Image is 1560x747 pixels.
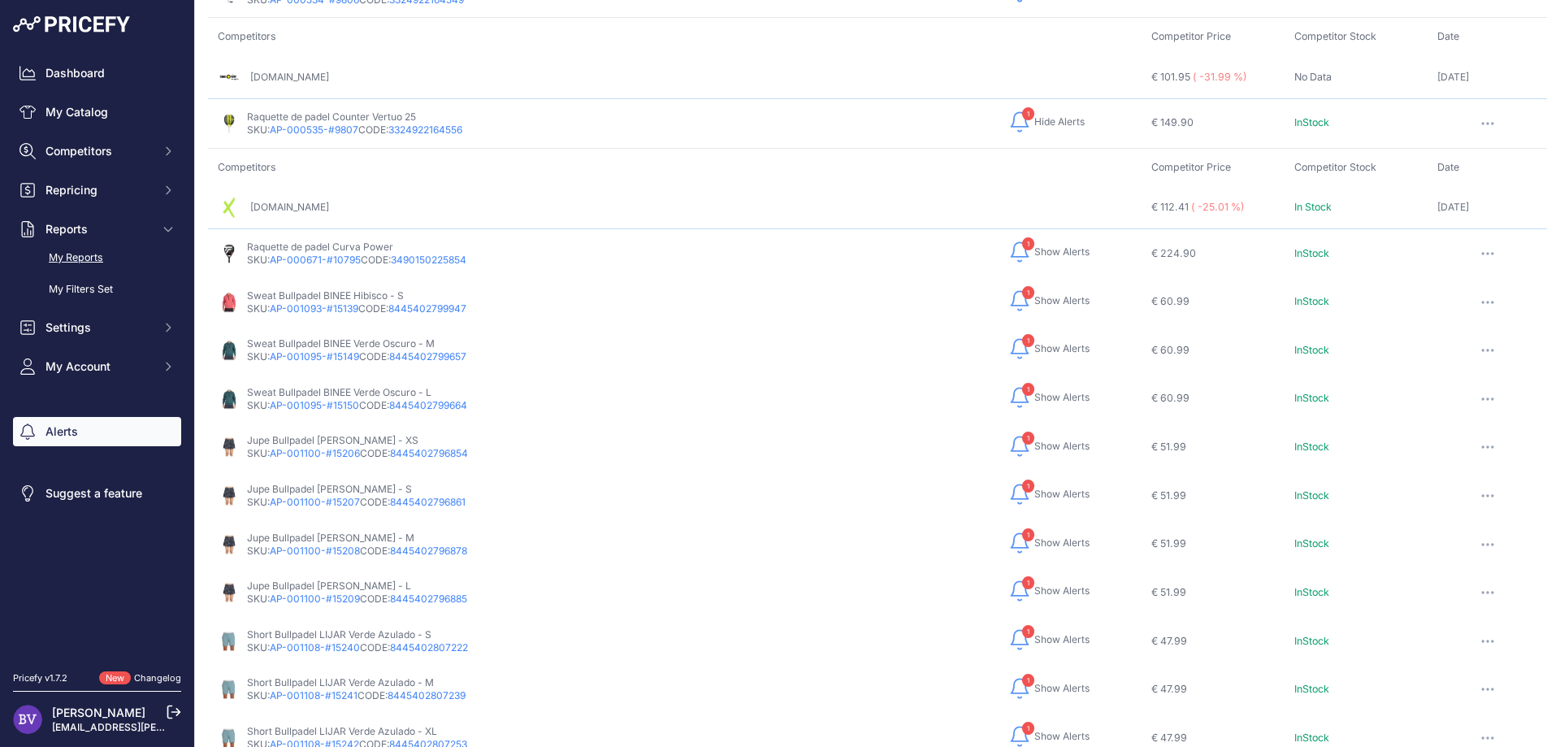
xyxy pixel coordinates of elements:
a: My Catalog [13,98,181,127]
span: Show Alerts [1034,730,1090,743]
a: AP-000535-#9807 [270,124,358,136]
span: New [99,671,131,685]
button: 1 Show Alerts [1008,239,1090,265]
span: InStock [1294,344,1329,356]
td: € 149.90 [1142,98,1285,148]
p: Short Bullpadel LIJAR Verde Azulado - M [247,676,466,689]
p: Raquette de padel Counter Vertuo 25 [247,111,462,124]
button: 1 Show Alerts [1008,336,1090,362]
p: SKU: CODE: [247,641,468,654]
button: Repricing [13,176,181,205]
a: AP-001100-#15208 [270,545,360,557]
img: Pricefy Logo [13,16,130,33]
a: [EMAIL_ADDRESS][PERSON_NAME][DOMAIN_NAME] [52,721,302,733]
p: Short Bullpadel LIJAR Verde Azulado - XL [247,725,467,738]
a: [PERSON_NAME] [52,706,145,719]
a: AP-001108-#15241 [270,689,357,701]
p: SKU: CODE: [247,545,467,558]
button: Reports [13,215,181,244]
a: AP-001100-#15209 [270,593,360,605]
td: Competitor Stock [1285,148,1428,186]
span: Competitors [45,143,152,159]
span: InStock [1294,247,1329,259]
span: InStock [1294,635,1329,647]
span: 1 [1022,432,1034,445]
a: 8445402799657 [389,350,466,363]
p: SKU: CODE: [247,399,467,412]
a: AP-001108-#15240 [270,641,360,654]
span: Show Alerts [1034,391,1090,404]
span: 1 [1022,334,1034,347]
span: 1 [1022,722,1034,735]
span: Show Alerts [1034,682,1090,695]
button: 1 Show Alerts [1008,433,1090,459]
td: € 60.99 [1142,326,1285,375]
p: Jupe Bullpadel [PERSON_NAME] - XS [247,434,468,447]
button: 1 Show Alerts [1008,627,1090,653]
span: ( -25.01 %) [1191,201,1245,213]
span: ( -31.99 %) [1193,71,1247,83]
td: Competitor Price [1142,148,1285,186]
span: Hide Alerts [1034,115,1085,128]
button: 1 Show Alerts [1008,384,1090,410]
span: InStock [1294,683,1329,695]
p: SKU: CODE: [247,124,462,137]
p: SKU: CODE: [247,496,466,509]
td: € 51.99 [1142,520,1285,569]
span: InStock [1294,116,1329,128]
a: 8445402796885 [390,593,467,605]
p: Jupe Bullpadel [PERSON_NAME] - S [247,483,466,496]
span: InStock [1294,295,1329,307]
td: € 60.99 [1142,278,1285,327]
button: Settings [13,313,181,342]
p: Jupe Bullpadel [PERSON_NAME] - L [247,580,467,593]
div: Pricefy v1.7.2 [13,671,67,685]
span: InStock [1294,732,1329,744]
span: 1 [1022,528,1034,541]
a: AP-001093-#15139 [270,302,358,315]
p: SKU: CODE: [247,254,466,267]
td: € 47.99 [1142,617,1285,666]
button: 1 Show Alerts [1008,675,1090,701]
a: 8445402796878 [390,545,467,557]
td: Competitor Stock [1285,18,1428,56]
span: Repricing [45,182,152,198]
td: € 47.99 [1142,666,1285,714]
a: 8445402799664 [389,399,467,411]
button: 1 Show Alerts [1008,288,1090,314]
td: Competitor Price [1142,18,1285,56]
p: SKU: CODE: [247,302,466,315]
a: Changelog [134,672,181,684]
a: 3490150225854 [391,254,466,266]
a: My Filters Set [13,276,181,304]
td: € 224.90 [1142,229,1285,278]
button: 1 Show Alerts [1008,530,1090,556]
span: 1 [1022,480,1034,493]
a: AP-000671-#10795 [270,254,361,266]
img: tennis-point.fr.png [218,66,240,89]
button: My Account [13,352,181,381]
span: 1 [1022,107,1034,120]
span: Show Alerts [1034,440,1090,453]
p: Sweat Bullpadel BINEE Hibisco - S [247,289,466,302]
img: extreme-tennis.fr.png [218,196,240,219]
a: AP-001100-#15206 [270,447,360,459]
span: 1 [1022,383,1034,396]
td: Competitors [208,148,1142,186]
a: Suggest a feature [13,479,181,508]
td: Date [1428,18,1547,56]
a: 8445402807239 [388,689,466,701]
span: Show Alerts [1034,536,1090,549]
span: € 101.95 [1151,71,1190,83]
button: 1 Show Alerts [1008,481,1090,507]
a: AP-001095-#15150 [270,399,359,411]
a: 8445402799947 [388,302,466,315]
span: InStock [1294,441,1329,453]
span: 1 [1022,576,1034,589]
p: SKU: CODE: [247,447,468,460]
span: InStock [1294,489,1329,502]
td: Competitors [208,18,1142,56]
span: Reports [45,221,152,237]
p: Sweat Bullpadel BINEE Verde Oscuro - M [247,337,466,350]
p: Raquette de padel Curva Power [247,241,466,254]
